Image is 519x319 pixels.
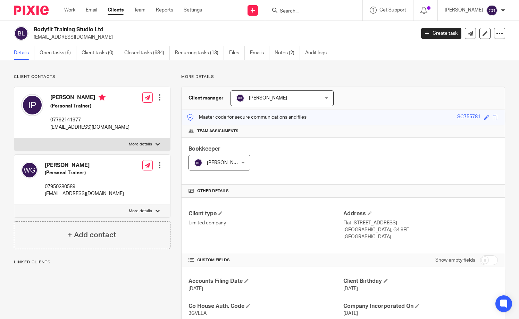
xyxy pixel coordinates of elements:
h4: Address [343,210,498,217]
p: [EMAIL_ADDRESS][DOMAIN_NAME] [50,124,129,131]
p: [EMAIL_ADDRESS][DOMAIN_NAME] [45,190,124,197]
a: Files [229,46,245,60]
p: 07792141977 [50,117,129,123]
p: More details [129,208,152,214]
span: [DATE] [189,286,203,291]
h5: (Personal Trainer) [45,169,124,176]
span: [PERSON_NAME] [249,96,287,101]
span: [DATE] [343,286,358,291]
a: Open tasks (6) [40,46,76,60]
p: [EMAIL_ADDRESS][DOMAIN_NAME] [34,34,411,41]
h4: [PERSON_NAME] [50,94,129,103]
a: Client tasks (0) [82,46,119,60]
span: Team assignments [197,128,238,134]
h4: Co House Auth. Code [189,303,343,310]
a: Clients [108,7,124,14]
a: Create task [421,28,461,39]
a: Emails [250,46,269,60]
a: Settings [184,7,202,14]
a: Work [64,7,75,14]
a: Recurring tasks (13) [175,46,224,60]
p: Limited company [189,220,343,226]
a: Team [134,7,145,14]
p: 07950280589 [45,183,124,190]
h4: Accounts Filing Date [189,278,343,285]
span: Get Support [379,8,406,13]
img: svg%3E [236,94,244,102]
h5: (Personal Trainer) [50,103,129,110]
h4: + Add contact [68,230,116,240]
span: Bookkeeper [189,146,220,152]
h4: Client Birthday [343,278,498,285]
h4: Company Incorporated On [343,303,498,310]
img: svg%3E [21,94,43,116]
p: [PERSON_NAME] [445,7,483,14]
p: Flat [STREET_ADDRESS] [343,220,498,226]
p: More details [129,142,152,147]
span: [DATE] [343,311,358,316]
label: Show empty fields [435,257,475,264]
h4: CUSTOM FIELDS [189,257,343,263]
h2: Bodyfit Training Studio Ltd [34,26,335,33]
img: svg%3E [14,26,28,41]
p: Linked clients [14,260,170,265]
h4: [PERSON_NAME] [45,162,124,169]
p: [GEOGRAPHIC_DATA] [343,233,498,240]
i: Primary [99,94,106,101]
img: svg%3E [194,159,202,167]
a: Audit logs [305,46,332,60]
a: Closed tasks (684) [124,46,170,60]
a: Details [14,46,34,60]
img: Pixie [14,6,49,15]
input: Search [279,8,342,15]
p: Master code for secure communications and files [187,114,307,121]
img: svg%3E [21,162,38,178]
span: [PERSON_NAME] [207,160,245,165]
span: Other details [197,188,229,194]
p: More details [181,74,505,80]
p: Client contacts [14,74,170,80]
a: Reports [156,7,173,14]
span: 3GVLEA [189,311,207,316]
h3: Client manager [189,95,224,102]
img: svg%3E [486,5,497,16]
a: Email [86,7,97,14]
p: [GEOGRAPHIC_DATA], G4 9EF [343,226,498,233]
h4: Client type [189,210,343,217]
div: SC755781 [457,113,480,121]
a: Notes (2) [275,46,300,60]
